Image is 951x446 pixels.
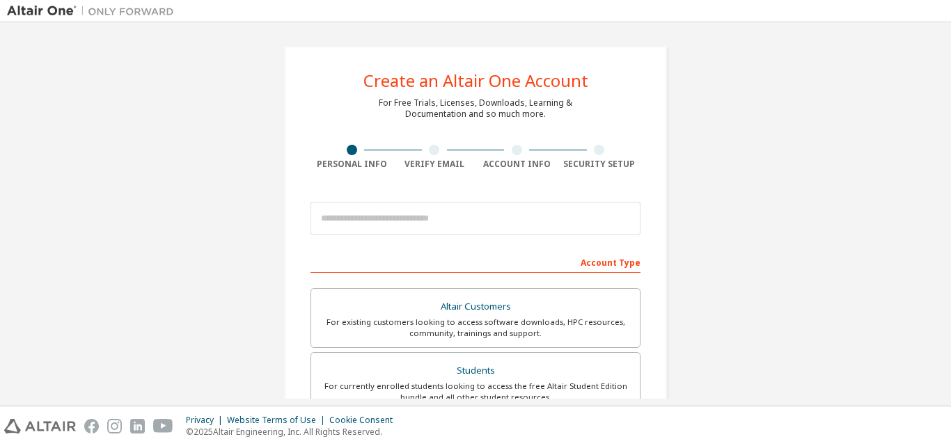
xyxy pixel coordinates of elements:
div: Website Terms of Use [227,415,329,426]
img: instagram.svg [107,419,122,433]
div: Students [320,361,631,381]
div: For existing customers looking to access software downloads, HPC resources, community, trainings ... [320,317,631,339]
div: Personal Info [311,159,393,170]
img: youtube.svg [153,419,173,433]
div: Privacy [186,415,227,426]
div: Altair Customers [320,297,631,317]
img: Altair One [7,4,181,18]
div: For currently enrolled students looking to access the free Altair Student Edition bundle and all ... [320,381,631,403]
div: Verify Email [393,159,476,170]
div: Security Setup [558,159,641,170]
div: For Free Trials, Licenses, Downloads, Learning & Documentation and so much more. [379,97,572,120]
div: Account Info [475,159,558,170]
div: Create an Altair One Account [363,72,588,89]
img: altair_logo.svg [4,419,76,433]
img: facebook.svg [84,419,99,433]
div: Account Type [311,250,640,273]
p: © 2025 Altair Engineering, Inc. All Rights Reserved. [186,426,401,438]
div: Cookie Consent [329,415,401,426]
img: linkedin.svg [130,419,145,433]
